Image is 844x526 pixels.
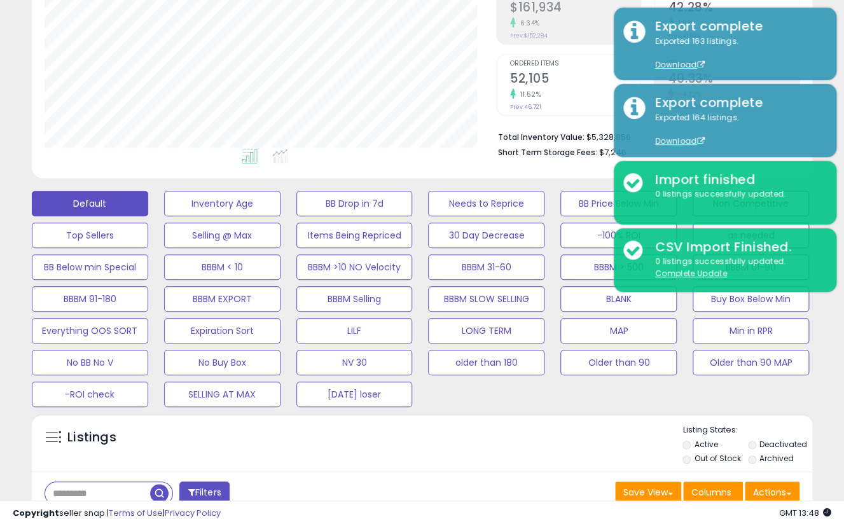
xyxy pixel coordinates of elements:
[296,350,413,375] button: NV 30
[296,223,413,248] button: Items Being Repriced
[510,60,641,67] span: Ordered Items
[428,318,544,343] button: LONG TERM
[693,318,809,343] button: Min in RPR
[759,439,807,450] label: Deactivated
[646,256,827,279] div: 0 listings successfully updated.
[428,350,544,375] button: older than 180
[498,128,790,144] li: $5,328,856
[646,36,827,71] div: Exported 163 listings.
[164,223,280,248] button: Selling @ Max
[32,350,148,375] button: No BB No V
[646,170,827,189] div: Import finished
[759,453,794,464] label: Archived
[646,93,827,112] div: Export complete
[655,59,705,70] a: Download
[560,191,677,216] button: BB Price Below Min
[296,191,413,216] button: BB Drop in 7d
[32,382,148,407] button: -ROI check
[428,254,544,280] button: BBBM 31-60
[691,486,731,499] span: Columns
[560,318,677,343] button: MAP
[655,268,727,279] u: Complete Update
[164,318,280,343] button: Expiration Sort
[560,223,677,248] button: -100% ROI
[516,90,541,99] small: 11.52%
[498,147,597,158] b: Short Term Storage Fees:
[296,318,413,343] button: LILF
[428,223,544,248] button: 30 Day Decrease
[428,286,544,312] button: BBBM SLOW SELLING
[683,481,743,503] button: Columns
[510,103,541,111] small: Prev: 46,721
[510,71,641,88] h2: 52,105
[560,350,677,375] button: Older than 90
[179,481,229,504] button: Filters
[164,286,280,312] button: BBBM EXPORT
[682,424,812,436] p: Listing States:
[165,507,221,519] a: Privacy Policy
[32,191,148,216] button: Default
[694,439,717,450] label: Active
[693,286,809,312] button: Buy Box Below Min
[428,191,544,216] button: Needs to Reprice
[615,481,681,503] button: Save View
[694,453,740,464] label: Out of Stock
[560,286,677,312] button: BLANK
[646,112,827,148] div: Exported 164 listings.
[164,350,280,375] button: No Buy Box
[745,481,799,503] button: Actions
[498,132,585,142] b: Total Inventory Value:
[32,318,148,343] button: Everything OOS SORT
[646,188,827,200] div: 0 listings successfully updated.
[164,254,280,280] button: BBBM < 10
[510,32,548,39] small: Prev: $152,284
[13,508,221,520] div: seller snap | |
[693,350,809,375] button: Older than 90 MAP
[516,18,540,28] small: 6.34%
[779,507,831,519] span: 2025-09-17 13:48 GMT
[296,254,413,280] button: BBBM >10 NO Velocity
[655,135,705,146] a: Download
[109,507,163,519] a: Terms of Use
[646,17,827,36] div: Export complete
[599,146,626,158] span: $7,246
[296,382,413,407] button: [DATE] loser
[296,286,413,312] button: BBBM Selling
[646,238,827,256] div: CSV Import Finished.
[67,429,116,446] h5: Listings
[13,507,59,519] strong: Copyright
[164,191,280,216] button: Inventory Age
[32,254,148,280] button: BB Below min Special
[32,223,148,248] button: Top Sellers
[164,382,280,407] button: SELLING AT MAX
[32,286,148,312] button: BBBM 91-180
[560,254,677,280] button: BBBM > 500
